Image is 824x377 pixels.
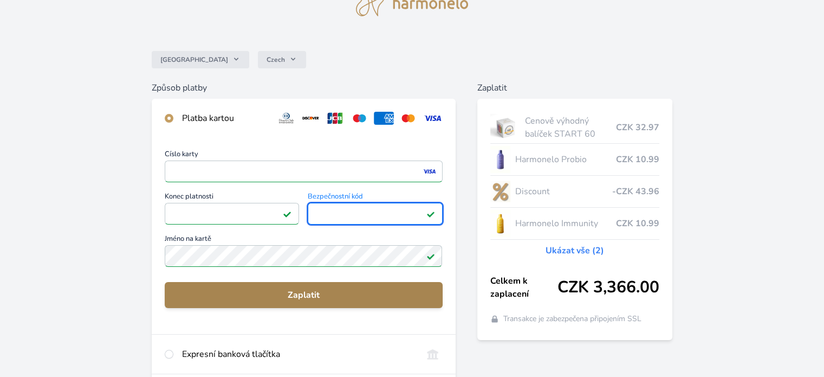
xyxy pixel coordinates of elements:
span: Harmonelo Probio [515,153,615,166]
button: [GEOGRAPHIC_DATA] [152,51,249,68]
span: CZK 10.99 [616,153,659,166]
img: diners.svg [276,112,296,125]
img: start.jpg [490,114,521,141]
img: CLEAN_PROBIO_se_stinem_x-lo.jpg [490,146,511,173]
button: Czech [258,51,306,68]
img: visa.svg [423,112,443,125]
img: mc.svg [398,112,418,125]
img: Platné pole [426,209,435,218]
span: CZK 3,366.00 [557,278,659,297]
img: visa [422,167,437,176]
iframe: Iframe pro bezpečnostní kód [313,206,437,221]
span: Číslo karty [165,151,442,161]
iframe: Iframe pro číslo karty [170,164,437,179]
img: discount-lo.png [490,178,511,205]
img: onlineBanking_CZ.svg [423,348,443,361]
span: Bezpečnostní kód [308,193,442,203]
span: Cenově výhodný balíček START 60 [525,114,615,140]
img: maestro.svg [349,112,369,125]
div: Platba kartou [182,112,268,125]
span: -CZK 43.96 [612,185,659,198]
img: Platné pole [283,209,291,218]
span: Czech [267,55,285,64]
span: Celkem k zaplacení [490,274,557,301]
a: Ukázat vše (2) [546,244,604,257]
button: Zaplatit [165,282,442,308]
span: Transakce je zabezpečena připojením SSL [503,314,641,324]
span: Discount [515,185,612,198]
span: Konec platnosti [165,193,299,203]
img: discover.svg [301,112,321,125]
span: Jméno na kartě [165,235,442,245]
span: CZK 32.97 [616,121,659,134]
img: jcb.svg [325,112,345,125]
div: Expresní banková tlačítka [182,348,413,361]
input: Jméno na kartěPlatné pole [165,245,442,267]
img: IMMUNITY_se_stinem_x-lo.jpg [490,210,511,237]
span: CZK 10.99 [616,217,659,230]
h6: Zaplatit [477,81,672,94]
span: [GEOGRAPHIC_DATA] [160,55,228,64]
h6: Způsob platby [152,81,455,94]
iframe: Iframe pro datum vypršení platnosti [170,206,294,221]
span: Harmonelo Immunity [515,217,615,230]
span: Zaplatit [173,289,433,302]
img: amex.svg [374,112,394,125]
img: Platné pole [426,252,435,260]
